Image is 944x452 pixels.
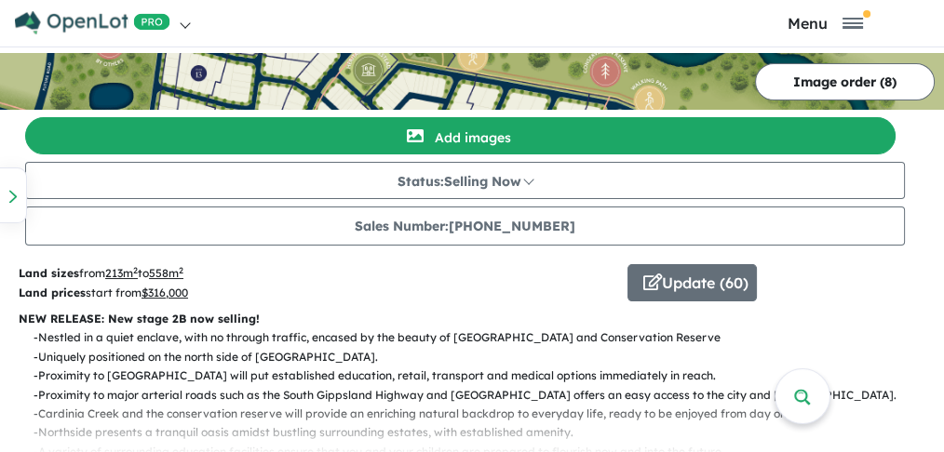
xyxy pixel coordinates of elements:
u: 558 m [149,266,183,280]
button: Status:Selling Now [25,162,905,199]
button: Add images [25,117,896,154]
button: Toggle navigation [710,14,939,32]
p: start from [19,284,614,302]
p: - Cardinia Creek and the conservation reserve will provide an enriching natural backdrop to every... [34,405,940,423]
sup: 2 [133,265,138,275]
button: Update (60) [627,264,757,301]
p: NEW RELEASE: New stage 2B now selling! [19,310,925,328]
p: - Proximity to major arterial roads such as the South Gippsland Highway and [GEOGRAPHIC_DATA] off... [34,386,940,405]
p: - Nestled in a quiet enclave, with no through traffic, encased by the beauty of [GEOGRAPHIC_DATA]... [34,328,940,347]
button: Image order (8) [755,63,935,100]
img: Openlot PRO Logo White [15,11,170,34]
b: Land prices [19,286,86,299]
b: Land sizes [19,266,79,280]
u: 213 m [105,266,138,280]
p: from [19,264,614,283]
sup: 2 [179,265,183,275]
p: - Uniquely positioned on the north side of [GEOGRAPHIC_DATA]. [34,348,940,366]
u: $ 316,000 [142,286,188,299]
span: to [138,266,183,280]
button: Sales Number:[PHONE_NUMBER] [25,206,905,246]
p: - Northside presents a tranquil oasis amidst bustling surrounding estates, with established amenity. [34,423,940,442]
p: - Proximity to [GEOGRAPHIC_DATA] will put established education, retail, transport and medical op... [34,366,940,385]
